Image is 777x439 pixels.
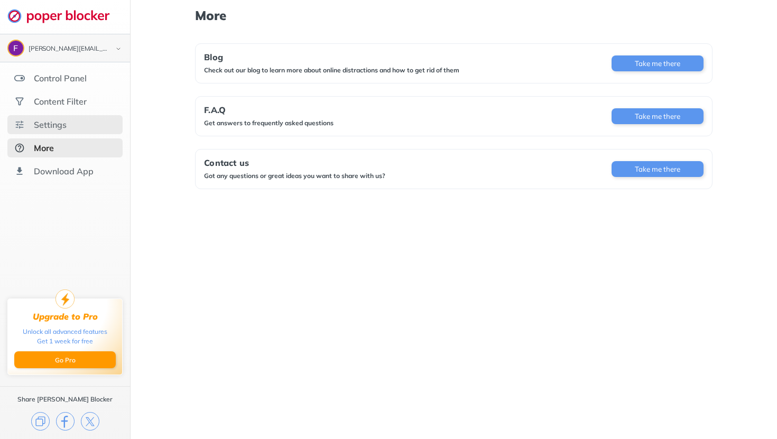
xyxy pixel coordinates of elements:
[81,412,99,431] img: x.svg
[204,52,459,62] div: Blog
[23,327,107,337] div: Unlock all advanced features
[29,45,107,53] div: frankie.crespo23@gmail.com
[8,41,23,55] img: ACg8ocKfwC72oUFAbwtGwQJXTqR_Na6KjDWUw_hfRNopxMPmidLehA=s96-c
[37,337,93,346] div: Get 1 week for free
[195,8,712,22] h1: More
[7,8,121,23] img: logo-webpage.svg
[34,143,54,153] div: More
[204,158,385,167] div: Contact us
[204,105,334,115] div: F.A.Q
[612,55,704,71] button: Take me there
[204,66,459,74] div: Check out our blog to learn more about online distractions and how to get rid of them
[612,161,704,177] button: Take me there
[34,166,94,176] div: Download App
[14,96,25,107] img: social.svg
[34,96,87,107] div: Content Filter
[33,312,98,322] div: Upgrade to Pro
[17,395,113,404] div: Share [PERSON_NAME] Blocker
[56,412,75,431] img: facebook.svg
[14,143,25,153] img: about-selected.svg
[31,412,50,431] img: copy.svg
[112,43,125,54] img: chevron-bottom-black.svg
[34,73,87,83] div: Control Panel
[14,73,25,83] img: features.svg
[14,119,25,130] img: settings.svg
[34,119,67,130] div: Settings
[55,289,75,309] img: upgrade-to-pro.svg
[14,166,25,176] img: download-app.svg
[14,351,116,368] button: Go Pro
[204,172,385,180] div: Got any questions or great ideas you want to share with us?
[612,108,704,124] button: Take me there
[204,119,334,127] div: Get answers to frequently asked questions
